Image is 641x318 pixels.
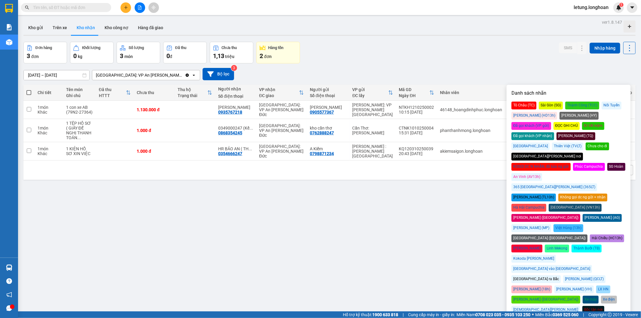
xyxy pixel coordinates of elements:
[6,305,12,311] span: message
[23,42,67,63] button: Đơn hàng3đơn
[511,245,542,252] div: [PERSON_NAME]
[607,163,625,171] div: SG Hoàn
[353,102,393,117] div: [PERSON_NAME]: VP [PERSON_NAME] [GEOGRAPHIC_DATA]
[256,42,300,63] button: Hàng tồn2đơn
[353,87,388,92] div: VP gửi
[129,46,144,50] div: Số lượng
[66,105,93,115] div: 1 con xe AB (79N2-27364)
[310,87,346,92] div: Người gửi
[627,2,637,13] button: caret-down
[268,46,284,50] div: Hàng tồn
[218,94,253,99] div: Số điện thoại
[511,275,561,283] div: [GEOGRAPHIC_DATA] ra Bắc
[596,286,610,293] div: LX HN
[372,312,398,317] strong: 1900 633 818
[191,73,196,78] svg: open
[590,234,624,242] div: Hải Chiều (HC13h)
[399,87,429,92] div: Mã GD
[222,46,237,50] div: Chưa thu
[218,110,242,115] div: 0935767218
[511,153,583,161] div: [GEOGRAPHIC_DATA][PERSON_NAME] nơi
[511,214,580,222] div: [PERSON_NAME] ([GEOGRAPHIC_DATA])
[511,234,588,242] div: [GEOGRAPHIC_DATA] ([GEOGRAPHIC_DATA])
[259,123,304,138] div: [GEOGRAPHIC_DATA]: VP An [PERSON_NAME] Đức
[6,39,12,45] img: warehouse-icon
[552,142,583,150] div: Thiên Việt (TVLT)
[440,90,502,95] div: Nhân viên
[66,93,93,98] div: Ghi chú
[82,46,100,50] div: Khối lượng
[624,20,636,32] div: Tạo kho hàng mới
[602,102,621,109] div: Nối Tuyến
[137,107,171,112] div: 1.130.000 đ
[249,146,252,151] span: ...
[23,20,48,35] button: Kho gửi
[511,224,551,232] div: [PERSON_NAME] (MP)
[218,151,242,156] div: 0354666247
[310,126,346,130] div: kho cần thơ
[218,87,253,91] div: Người nhận
[117,42,160,63] button: Số lượng3món
[133,20,168,35] button: Hàng đã giao
[175,46,186,50] div: Đã thu
[6,264,12,271] img: warehouse-icon
[33,4,104,11] input: Tìm tên, số ĐT hoặc mã đơn
[310,130,334,135] div: 0762888247
[399,105,434,110] div: NTKH1210250002
[310,110,334,115] div: 0905577367
[256,85,307,101] th: Toggle SortBy
[99,87,126,92] div: Đã thu
[175,85,215,101] th: Toggle SortBy
[310,93,346,98] div: Số điện thoại
[511,122,551,130] div: Đã gọi khách (VP gửi)
[170,54,172,59] span: đ
[27,52,30,60] span: 3
[511,204,546,212] div: Hà Hải Campuchia
[120,52,123,60] span: 3
[121,2,131,13] button: plus
[5,4,13,13] img: logo-vxr
[66,87,93,92] div: Tên món
[505,85,525,101] th: Toggle SortBy
[511,173,542,181] div: An Vinh (AV13h)
[218,126,253,130] div: 0349000247 (Kế Toán nội bộ Cty CPN Bảo An)
[399,130,434,135] div: 15:31 [DATE]
[532,313,534,316] span: ⚪️
[38,151,60,156] div: Khác
[619,3,624,7] sup: 1
[539,102,563,109] div: Sài Gòn (SG)
[349,85,396,101] th: Toggle SortBy
[24,70,89,80] input: Select a date range.
[259,87,299,92] div: VP nhận
[440,128,502,133] div: phanthanhmong.longhoan
[259,102,304,117] div: [GEOGRAPHIC_DATA]: VP An [PERSON_NAME] Đức
[440,149,502,154] div: akiemsaigon.longhoan
[25,5,29,10] span: search
[583,296,599,304] div: Xe máy
[137,128,171,133] div: 1.000 đ
[511,112,557,120] div: [PERSON_NAME] (HD13h)
[511,296,580,304] div: [PERSON_NAME] ([GEOGRAPHIC_DATA])
[573,163,605,171] div: Phúc Campuchia
[38,110,60,115] div: Khác
[563,275,606,283] div: [PERSON_NAME] (QCLT)
[630,5,635,10] span: caret-down
[66,146,93,156] div: 1 KIỆN HỒ SƠ XIN VIỆC
[260,52,263,60] span: 2
[135,2,145,13] button: file-add
[553,312,578,317] strong: 0369 525 060
[549,204,602,212] div: [GEOGRAPHIC_DATA] (VN13h)
[582,122,604,130] div: Đi tiết kiệm
[124,54,133,59] span: món
[218,130,242,135] div: 0868354245
[151,5,156,10] span: aim
[396,85,437,101] th: Toggle SortBy
[545,245,569,252] div: Linh Mekong
[559,42,577,53] button: SMS
[166,52,170,60] span: 0
[475,312,530,317] strong: 0708 023 035 - 0935 103 250
[38,146,60,151] div: 1 món
[511,142,550,150] div: [GEOGRAPHIC_DATA]
[31,54,39,59] span: đơn
[225,54,234,59] span: triệu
